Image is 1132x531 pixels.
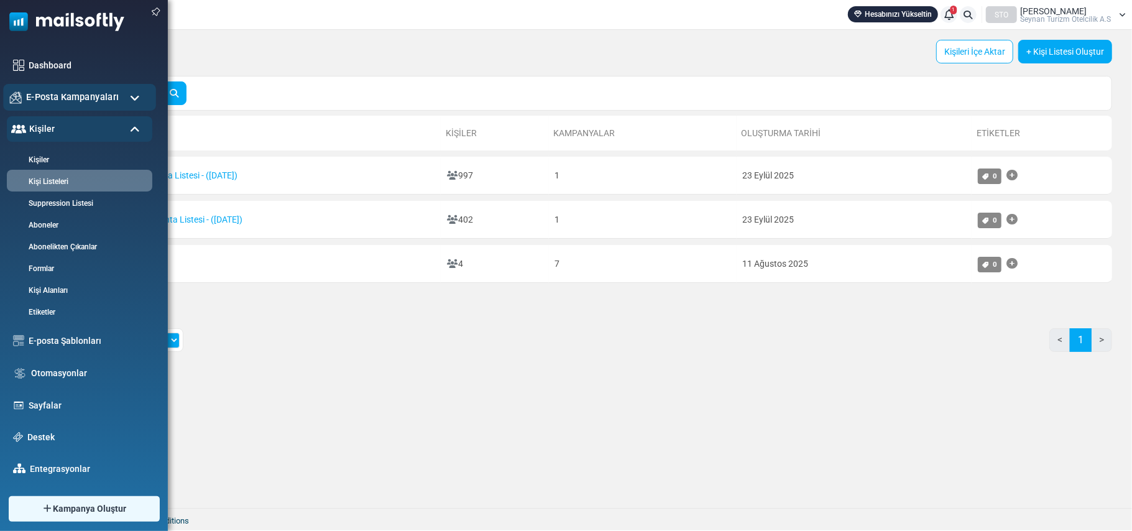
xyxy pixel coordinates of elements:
img: landing_pages.svg [13,400,24,411]
td: 997 [441,157,548,195]
a: Sayfalar [29,399,146,412]
a: Kişiler [446,128,477,138]
div: STO [986,6,1017,23]
span: Kampanya Oluştur [53,502,126,515]
a: Entegrasyonlar [30,463,146,476]
a: Kişi Listeleri [7,176,149,187]
a: Etiket Ekle [1006,163,1018,188]
img: support-icon.svg [13,432,23,442]
a: Suppression Listesi [7,198,149,209]
img: email-templates-icon.svg [13,335,24,346]
img: campaigns-icon.png [10,91,22,103]
a: Etiketler [977,128,1020,138]
a: Abonelikten Çıkanlar [7,241,149,252]
td: 7 [549,245,737,283]
footer: 2025 [40,508,1132,530]
a: 0 [978,169,1001,184]
img: dashboard-icon.svg [13,60,24,71]
img: contacts-icon-active.svg [11,124,26,133]
a: + Kişi Listesi Oluştur [1018,40,1112,63]
a: STO [PERSON_NAME] Seynan Turi̇zm Otelci̇li̇k A.S [986,6,1126,23]
a: Hesabınızı Yükseltin [848,6,938,22]
a: Kişileri İçe Aktar [936,40,1013,63]
a: 1 [941,6,957,23]
span: 0 [993,260,997,269]
a: Destek [27,431,146,444]
td: 23 Eylül 2025 [737,157,972,195]
span: 1 [950,6,957,14]
a: Acenta Listesi - ([DATE]) [137,215,242,224]
a: Otomasyonlar [31,367,146,380]
td: 1 [549,201,737,239]
td: 1 [549,157,737,195]
td: 23 Eylül 2025 [737,201,972,239]
span: 0 [993,216,997,224]
span: [PERSON_NAME] [1020,7,1087,16]
a: Oluşturma Tarihi [742,128,821,138]
img: workflow.svg [13,366,27,381]
span: 0 [993,172,997,180]
a: Dashboard [29,59,146,72]
a: 1 [1070,328,1092,352]
span: Seynan Turi̇zm Otelci̇li̇k A.S [1020,16,1111,23]
a: Kişi Alanları [7,285,149,296]
td: 11 Ağustos 2025 [737,245,972,283]
a: 0 [978,257,1001,272]
a: Firma Listesi - ([DATE]) [137,170,237,180]
a: Etiketler [7,307,149,318]
td: 4 [441,245,548,283]
a: Kampanyalar [554,128,615,138]
a: Etiket Ekle [1006,207,1018,232]
a: 0 [978,213,1001,228]
a: Etiket Ekle [1006,251,1018,276]
a: Kişiler [7,154,149,165]
a: Aboneler [7,219,149,231]
span: Kişiler [29,122,55,136]
td: 402 [441,201,548,239]
nav: Page [1049,328,1112,362]
a: E-posta Şablonları [29,335,146,348]
span: E-Posta Kampanyaları [26,90,119,104]
a: Formlar [7,263,149,274]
